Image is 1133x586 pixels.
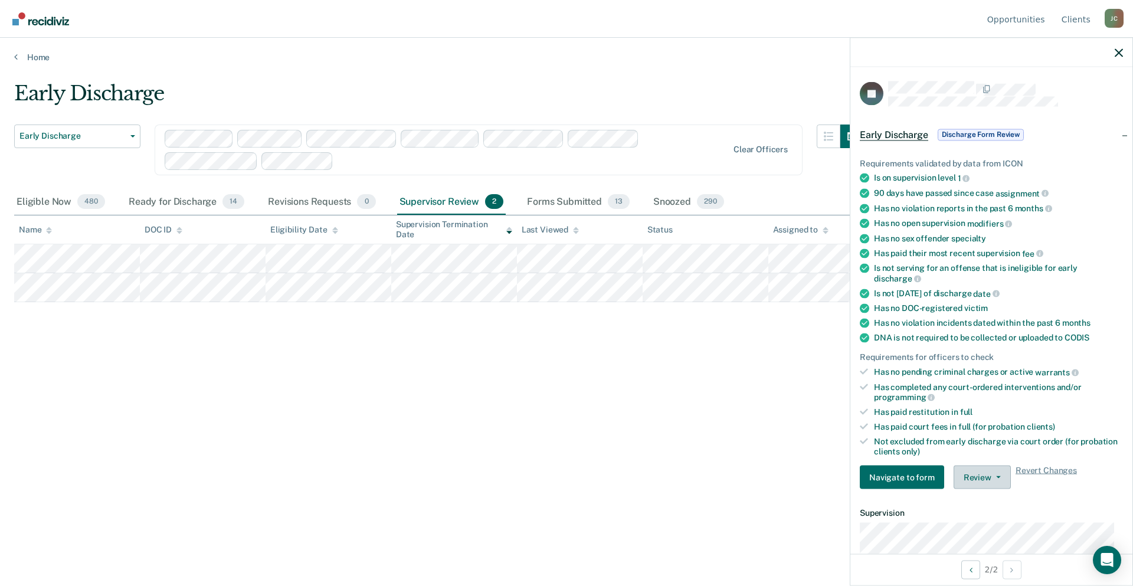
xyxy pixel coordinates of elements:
div: Has paid restitution in [874,407,1123,417]
span: 1 [958,173,970,183]
div: Last Viewed [522,225,579,235]
div: Has completed any court-ordered interventions and/or [874,382,1123,402]
div: Forms Submitted [525,189,632,215]
div: 90 days have passed since case [874,188,1123,198]
div: Eligible Now [14,189,107,215]
div: Has paid their most recent supervision [874,248,1123,258]
button: Previous Opportunity [961,560,980,579]
span: warrants [1035,367,1079,377]
div: Has no pending criminal charges or active [874,367,1123,378]
div: Has no sex offender [874,233,1123,243]
div: Supervision Termination Date [396,220,512,240]
div: 2 / 2 [850,554,1132,585]
span: 14 [222,194,244,209]
span: full [960,407,972,417]
button: Next Opportunity [1003,560,1021,579]
div: Is on supervision level [874,173,1123,184]
a: Navigate to form link [860,466,949,489]
span: Early Discharge [860,129,928,140]
div: Is not [DATE] of discharge [874,288,1123,299]
div: Has no DOC-registered [874,303,1123,313]
span: fee [1022,248,1043,258]
div: DNA is not required to be collected or uploaded to [874,333,1123,343]
div: Requirements for officers to check [860,352,1123,362]
span: assignment [996,188,1049,198]
div: Has no violation reports in the past 6 [874,203,1123,214]
span: 290 [697,194,724,209]
div: Has no open supervision [874,218,1123,229]
span: modifiers [967,218,1013,228]
button: Review [954,466,1011,489]
span: specialty [951,233,986,243]
span: Discharge Form Review [938,129,1024,140]
div: Has no violation incidents dated within the past 6 [874,318,1123,328]
div: Status [647,225,673,235]
span: 13 [608,194,630,209]
div: Name [19,225,52,235]
div: Has paid court fees in full (for probation [874,421,1123,431]
div: Eligibility Date [270,225,338,235]
div: Is not serving for an offense that is ineligible for early [874,263,1123,283]
span: victim [964,303,988,313]
span: CODIS [1065,333,1089,342]
span: 0 [357,194,375,209]
button: Navigate to form [860,466,944,489]
span: 480 [77,194,105,209]
span: Early Discharge [19,131,126,141]
div: Open Intercom Messenger [1093,546,1121,574]
button: Profile dropdown button [1105,9,1124,28]
div: Early DischargeDischarge Form Review [850,116,1132,153]
dt: Supervision [860,508,1123,518]
div: Requirements validated by data from ICON [860,158,1123,168]
a: Home [14,52,1119,63]
span: clients) [1027,421,1055,431]
div: Early Discharge [14,81,864,115]
span: only) [902,446,920,456]
img: Recidiviz [12,12,69,25]
div: Not excluded from early discharge via court order (for probation clients [874,436,1123,456]
div: Supervisor Review [397,189,506,215]
span: months [1015,204,1052,213]
div: Clear officers [733,145,788,155]
span: Revert Changes [1016,466,1077,489]
div: Snoozed [651,189,726,215]
div: Ready for Discharge [126,189,247,215]
div: DOC ID [145,225,182,235]
span: discharge [874,273,921,283]
span: months [1062,318,1091,328]
div: Revisions Requests [266,189,378,215]
span: programming [874,392,935,402]
span: 2 [485,194,503,209]
div: Assigned to [773,225,829,235]
span: date [973,289,999,298]
div: J C [1105,9,1124,28]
